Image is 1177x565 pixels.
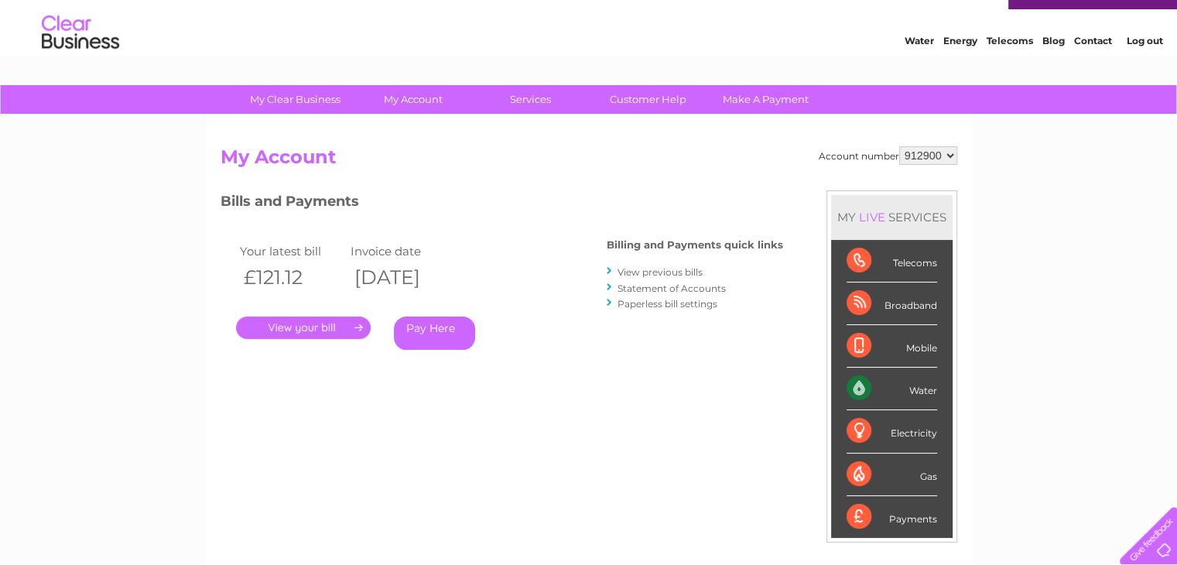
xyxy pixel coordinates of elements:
[847,368,937,410] div: Water
[702,85,830,114] a: Make A Payment
[885,8,992,27] a: 0333 014 3131
[905,66,934,77] a: Water
[394,317,475,350] a: Pay Here
[347,262,458,293] th: [DATE]
[618,266,703,278] a: View previous bills
[607,239,783,251] h4: Billing and Payments quick links
[231,85,359,114] a: My Clear Business
[1126,66,1162,77] a: Log out
[236,241,347,262] td: Your latest bill
[349,85,477,114] a: My Account
[819,146,957,165] div: Account number
[347,241,458,262] td: Invoice date
[847,240,937,282] div: Telecoms
[221,190,783,217] h3: Bills and Payments
[584,85,712,114] a: Customer Help
[856,210,888,224] div: LIVE
[847,325,937,368] div: Mobile
[236,317,371,339] a: .
[618,298,717,310] a: Paperless bill settings
[831,195,953,239] div: MY SERVICES
[236,262,347,293] th: £121.12
[618,282,726,294] a: Statement of Accounts
[847,410,937,453] div: Electricity
[943,66,977,77] a: Energy
[1074,66,1112,77] a: Contact
[847,282,937,325] div: Broadband
[847,496,937,538] div: Payments
[224,9,955,75] div: Clear Business is a trading name of Verastar Limited (registered in [GEOGRAPHIC_DATA] No. 3667643...
[987,66,1033,77] a: Telecoms
[467,85,594,114] a: Services
[1042,66,1065,77] a: Blog
[847,454,937,496] div: Gas
[221,146,957,176] h2: My Account
[41,40,120,87] img: logo.png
